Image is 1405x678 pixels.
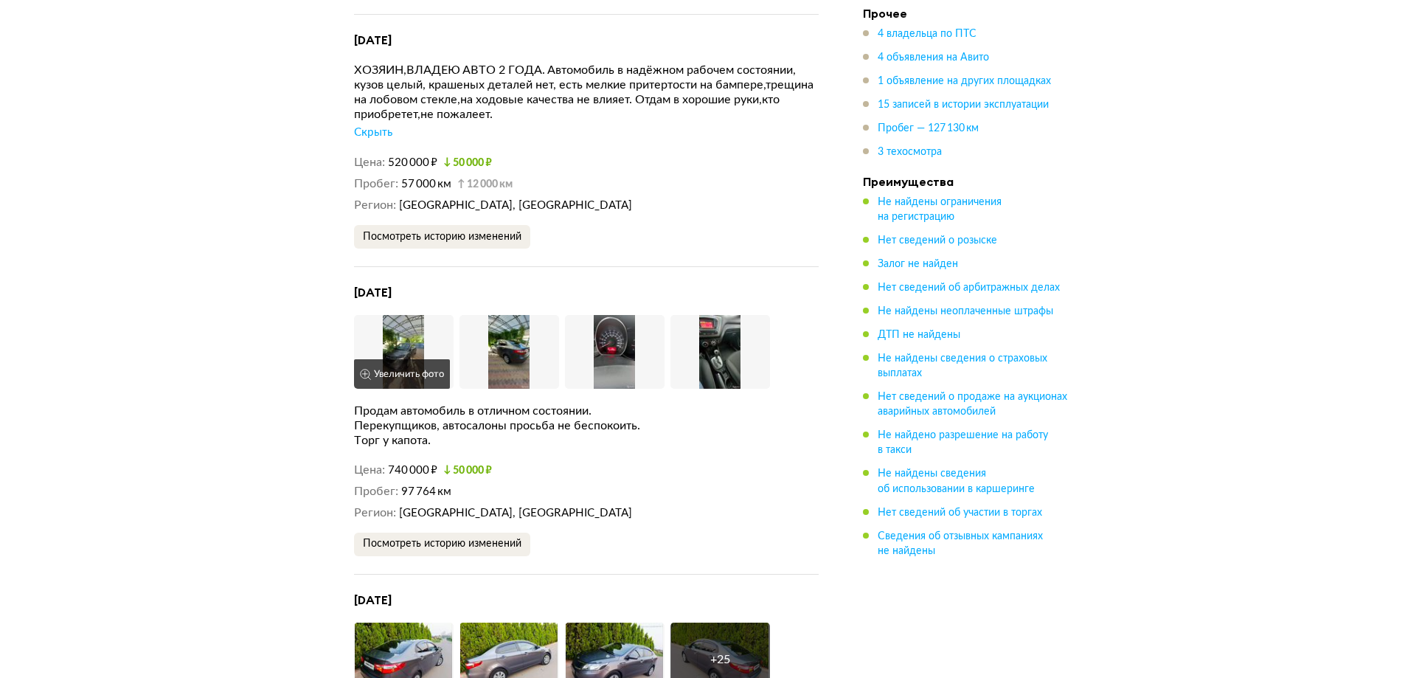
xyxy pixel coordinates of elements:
[399,508,632,519] span: [GEOGRAPHIC_DATA], [GEOGRAPHIC_DATA]
[878,147,942,157] span: 3 техосмотра
[565,315,665,389] img: Car Photo
[710,652,730,667] div: + 25
[399,200,632,211] span: [GEOGRAPHIC_DATA], [GEOGRAPHIC_DATA]
[354,433,819,448] div: Торг у капота.
[878,100,1049,110] span: 15 записей в истории эксплуатации
[878,330,960,340] span: ДТП не найдены
[878,507,1042,517] span: Нет сведений об участии в торгах
[354,359,450,389] button: Увеличить фото
[443,158,492,168] small: 50 000 ₽
[401,179,451,190] span: 57 000 км
[363,539,521,549] span: Посмотреть историю изменений
[878,468,1035,494] span: Не найдены сведения об использовании в каршеринге
[354,463,385,478] dt: Цена
[354,404,819,418] div: Продам автомобиль в отличном состоянии.
[354,125,392,140] div: Скрыть
[354,285,819,300] h4: [DATE]
[878,76,1051,86] span: 1 объявление на других площадках
[388,157,437,168] span: 520 000 ₽
[401,486,451,497] span: 97 764 км
[363,232,521,242] span: Посмотреть историю изменений
[354,505,396,521] dt: Регион
[388,465,437,476] span: 740 000 ₽
[354,198,396,213] dt: Регион
[878,29,976,39] span: 4 владельца по ПТС
[354,592,819,608] h4: [DATE]
[863,174,1069,189] h4: Преимущества
[443,466,492,476] small: 50 000 ₽
[354,32,819,48] h4: [DATE]
[878,353,1047,378] span: Не найдены сведения о страховых выплатах
[354,484,398,499] dt: Пробег
[354,418,819,433] div: Перекупщиков, автосалоны просьба не беспокоить.
[670,315,770,389] img: Car Photo
[878,283,1060,293] span: Нет сведений об арбитражных делах
[354,176,398,192] dt: Пробег
[878,306,1053,316] span: Не найдены неоплаченные штрафы
[354,533,530,556] button: Посмотреть историю изменений
[878,235,997,246] span: Нет сведений о розыске
[457,179,513,190] small: 12 000 км
[354,315,454,389] img: Car Photo
[878,52,989,63] span: 4 объявления на Авито
[878,392,1067,417] span: Нет сведений о продаже на аукционах аварийных автомобилей
[878,259,958,269] span: Залог не найден
[863,6,1069,21] h4: Прочее
[354,63,819,122] div: ХОЗЯИН,ВЛАДЕЮ АВТО 2 ГОДА. Автомобиль в надёжном рабочем состоянии, кузов целый, крашеных деталей...
[878,530,1043,556] span: Сведения об отзывных кампаниях не найдены
[878,123,979,134] span: Пробег — 127 130 км
[354,155,385,170] dt: Цена
[354,225,530,249] button: Посмотреть историю изменений
[878,197,1002,222] span: Не найдены ограничения на регистрацию
[878,430,1048,455] span: Не найдено разрешение на работу в такси
[459,315,559,389] img: Car Photo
